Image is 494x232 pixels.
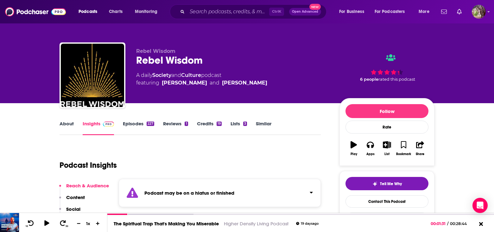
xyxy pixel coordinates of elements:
div: 1 [185,122,188,126]
div: Bookmark [396,152,411,156]
a: Contact This Podcast [345,195,428,208]
button: Apps [362,137,378,160]
div: Search podcasts, credits, & more... [176,4,332,19]
a: InsightsPodchaser Pro [83,121,114,135]
span: New [309,4,321,10]
a: The Spiritual Trap That's Making You Miserable [114,221,219,227]
a: Reviews1 [163,121,188,135]
button: Follow [345,104,428,118]
button: tell me why sparkleTell Me Why [345,177,428,190]
a: Society [152,72,171,78]
div: 19 days ago [296,222,319,225]
a: Credits19 [197,121,222,135]
span: 10 [26,225,28,228]
button: Reach & Audience [59,183,109,194]
span: 00:28:44 [448,221,473,226]
div: Rate [345,121,428,134]
a: Similar [256,121,271,135]
img: Podchaser - Follow, Share and Rate Podcasts [5,6,66,18]
span: Podcasts [79,7,97,16]
p: Reach & Audience [66,183,109,189]
div: Open Intercom Messenger [472,198,488,213]
img: Podchaser Pro [103,122,114,127]
img: Rebel Wisdom [61,44,124,107]
div: Share [416,152,424,156]
a: Higher Density Living Podcast [224,221,288,227]
a: Alexander Beiner [222,79,267,87]
button: open menu [414,7,437,17]
a: Episodes227 [123,121,154,135]
span: 30 [66,225,68,228]
span: Tell Me Why [380,181,402,186]
span: rated this podcast [378,77,415,82]
a: David Fuller [162,79,207,87]
img: User Profile [472,5,486,19]
button: Bookmark [395,137,412,160]
span: featuring [136,79,267,87]
span: For Podcasters [375,7,405,16]
section: Click to expand status details [119,179,321,207]
button: List [379,137,395,160]
span: Charts [109,7,123,16]
button: Share [412,137,428,160]
img: tell me why sparkle [372,181,377,186]
p: Content [66,194,85,200]
button: Play [345,137,362,160]
button: open menu [370,7,414,17]
button: open menu [335,7,372,17]
div: 1 x [83,221,94,226]
span: Ctrl K [269,8,284,16]
h1: Podcast Insights [60,160,117,170]
a: Show notifications dropdown [439,6,449,17]
span: and [210,79,219,87]
div: Apps [366,152,375,156]
div: 6 peoplerated this podcast [339,48,434,87]
span: Logged in as MSanz [472,5,486,19]
a: About [60,121,74,135]
div: List [384,152,389,156]
button: open menu [74,7,105,17]
div: Play [351,152,357,156]
a: Culture [181,72,201,78]
input: Search podcasts, credits, & more... [187,7,269,17]
span: Monitoring [135,7,157,16]
span: 00:01:31 [431,221,447,226]
button: Open AdvancedNew [289,8,321,16]
span: Open Advanced [292,10,318,13]
span: 6 people [360,77,378,82]
div: 3 [243,122,247,126]
span: More [419,7,429,16]
button: Content [59,194,85,206]
button: 30 [57,220,69,228]
button: Social [59,206,80,218]
div: 227 [147,122,154,126]
a: Lists3 [231,121,247,135]
strong: Podcast may be on a hiatus or finished [144,190,234,196]
button: open menu [130,7,166,17]
span: / [447,221,448,226]
a: Show notifications dropdown [454,6,464,17]
div: 19 [217,122,222,126]
span: Rebel Wisdom [136,48,175,54]
div: A daily podcast [136,72,267,87]
button: Show profile menu [472,5,486,19]
a: Charts [105,7,126,17]
p: Social [66,206,80,212]
span: and [171,72,181,78]
span: For Business [339,7,364,16]
button: 10 [24,220,36,228]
